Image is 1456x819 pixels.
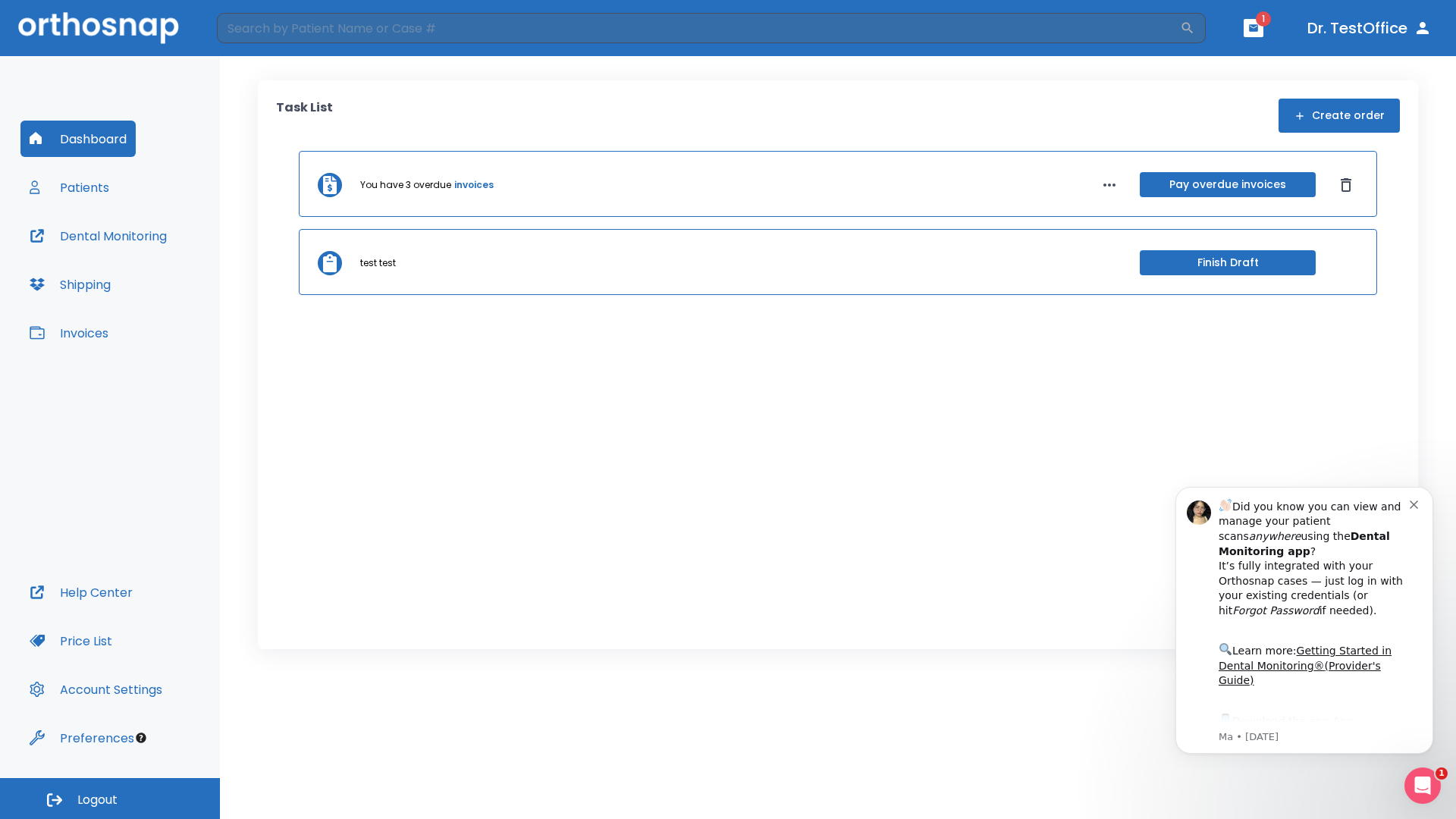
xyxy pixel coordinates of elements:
[20,121,136,157] button: Dashboard
[77,792,118,808] span: Logout
[454,178,494,192] a: invoices
[1140,172,1316,197] button: Pay overdue invoices
[20,574,142,610] button: Help Center
[134,731,148,745] div: Tooltip anchor
[20,218,176,254] button: Dental Monitoring
[1256,11,1271,27] span: 1
[1404,767,1441,804] iframe: Intercom live chat
[276,99,333,133] p: Task List
[1334,173,1358,197] button: Dismiss
[18,12,179,43] img: Orthosnap
[1436,767,1448,780] span: 1
[360,256,396,270] p: test test
[1279,99,1400,133] button: Create order
[20,266,120,303] button: Shipping
[360,178,451,192] p: You have 3 overdue
[20,720,143,756] button: Preferences
[20,169,118,206] button: Patients
[1153,468,1456,811] iframe: Intercom notifications message
[1301,14,1438,42] button: Dr. TestOffice
[20,671,171,708] button: Account Settings
[20,315,118,351] button: Invoices
[20,623,121,659] button: Price List
[217,13,1180,43] input: Search by Patient Name or Case #
[1140,250,1316,275] button: Finish Draft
